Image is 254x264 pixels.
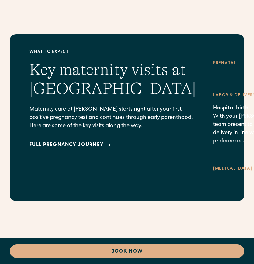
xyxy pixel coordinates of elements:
[29,49,196,55] div: What to expect
[213,60,236,67] div: Prenatal
[29,141,113,149] a: Full pregnancy journey
[213,105,248,111] span: Hospital birth
[29,141,104,149] div: Full pregnancy journey
[29,105,196,130] p: Maternity care at [PERSON_NAME] starts right after your first positive pregnancy test and continu...
[213,166,252,172] div: [MEDICAL_DATA]
[10,244,244,258] a: Book Now
[29,60,196,98] h2: Key maternity visits at [GEOGRAPHIC_DATA]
